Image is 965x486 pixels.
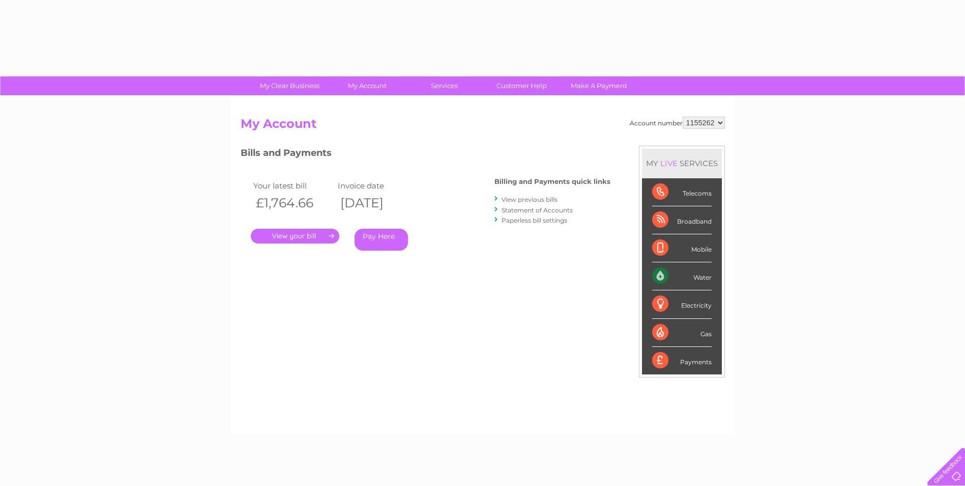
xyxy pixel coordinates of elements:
[355,229,408,251] a: Pay Here
[652,290,712,318] div: Electricity
[251,193,335,213] th: £1,764.66
[251,229,339,244] a: .
[642,149,722,178] div: MY SERVICES
[502,196,558,203] a: View previous bills
[652,262,712,290] div: Water
[325,76,409,95] a: My Account
[652,234,712,262] div: Mobile
[658,158,680,168] div: LIVE
[402,76,486,95] a: Services
[502,217,567,224] a: Paperless bill settings
[335,193,420,213] th: [DATE]
[652,347,712,374] div: Payments
[480,76,564,95] a: Customer Help
[502,206,573,214] a: Statement of Accounts
[494,178,610,185] h4: Billing and Payments quick links
[248,76,332,95] a: My Clear Business
[335,179,420,193] td: Invoice date
[652,206,712,234] div: Broadband
[251,179,335,193] td: Your latest bill
[630,117,725,129] div: Account number
[652,319,712,347] div: Gas
[557,76,641,95] a: Make A Payment
[241,146,610,164] h3: Bills and Payments
[652,178,712,206] div: Telecoms
[241,117,725,136] h2: My Account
